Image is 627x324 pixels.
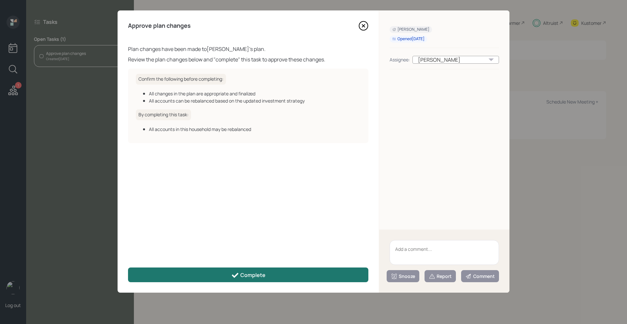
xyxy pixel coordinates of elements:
[149,90,361,97] div: All changes in the plan are appropriate and finalized
[392,27,429,32] div: [PERSON_NAME]
[392,36,425,42] div: Opened [DATE]
[461,270,499,282] button: Comment
[425,270,456,282] button: Report
[412,56,499,64] div: [PERSON_NAME]
[149,126,361,133] div: All accounts in this household may be rebalanced
[429,273,452,280] div: Report
[128,267,368,282] button: Complete
[149,97,361,104] div: All accounts can be rebalanced based on the updated investment strategy
[128,22,191,29] h4: Approve plan changes
[136,74,226,85] h6: Confirm the following before completing:
[391,273,415,280] div: Snooze
[231,271,265,279] div: Complete
[128,45,368,53] div: Plan changes have been made to [PERSON_NAME] 's plan.
[390,56,410,63] div: Assignee:
[136,109,191,120] h6: By completing this task:
[128,56,368,63] div: Review the plan changes below and "complete" this task to approve these changes.
[387,270,419,282] button: Snooze
[465,273,495,280] div: Comment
